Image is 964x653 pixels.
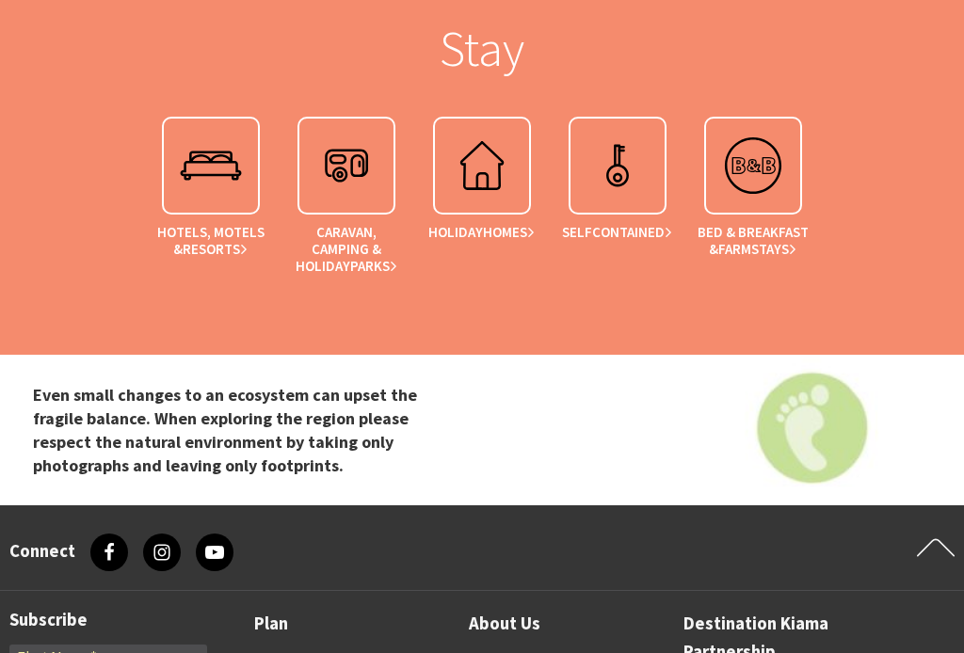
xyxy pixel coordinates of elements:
span: Holiday [428,224,535,241]
span: Resorts [183,241,248,258]
span: Bed & Breakfast & [694,224,811,258]
span: Caravan, Camping & Holiday [287,224,405,275]
h3: Connect [9,541,75,563]
span: Farmstays [718,241,796,258]
a: About Us [469,610,540,639]
span: Homes [483,224,535,241]
img: apartment.svg [580,128,655,203]
img: cabcottage.svg [444,128,520,203]
a: Bed & Breakfast &Farmstays [685,117,821,284]
a: Caravan, Camping & HolidayParks [279,117,414,284]
h3: Subscribe [9,610,207,631]
img: accomm.svg [173,128,249,203]
span: Hotels, Motels & [152,224,269,258]
span: Contained [592,224,672,241]
img: campmotor.svg [309,128,384,203]
strong: Even small changes to an ecosystem can upset the fragile balance. When exploring the region pleas... [33,383,417,476]
a: Plan [254,610,288,639]
span: Self [562,224,672,241]
span: Parks [350,258,397,275]
img: bedbreakfa.svg [715,128,791,203]
a: SelfContained [550,117,685,284]
a: Hotels, Motels &Resorts [143,117,279,284]
h2: Stay [169,19,796,79]
a: HolidayHomes [414,117,550,284]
